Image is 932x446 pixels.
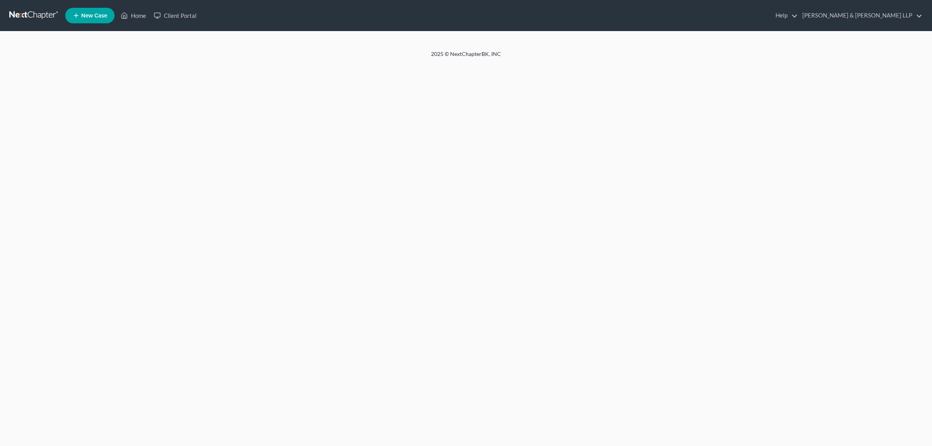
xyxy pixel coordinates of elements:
a: [PERSON_NAME] & [PERSON_NAME] LLP [798,9,922,23]
a: Client Portal [150,9,200,23]
a: Home [117,9,150,23]
div: 2025 © NextChapterBK, INC [245,50,687,64]
a: Help [772,9,798,23]
new-legal-case-button: New Case [65,8,115,23]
